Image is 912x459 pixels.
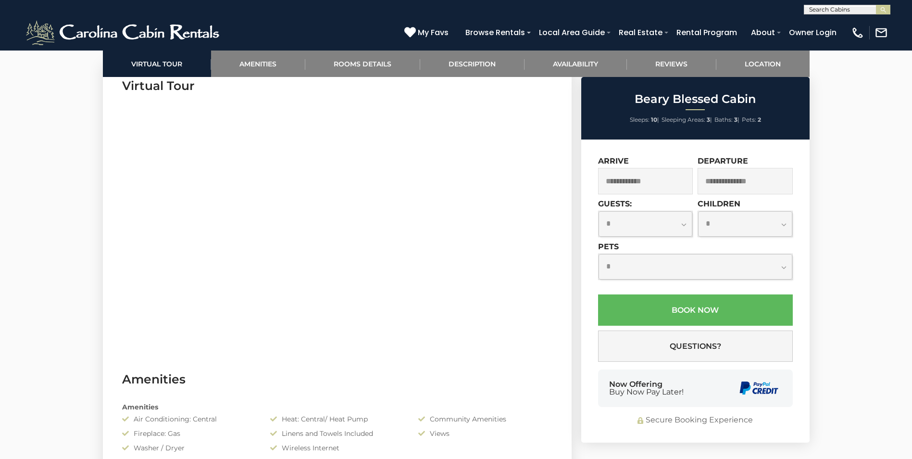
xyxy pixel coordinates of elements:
[24,18,224,47] img: White-1-2.png
[461,24,530,41] a: Browse Rentals
[418,26,449,38] span: My Favs
[211,51,305,77] a: Amenities
[598,415,793,426] div: Secure Booking Experience
[598,331,793,362] button: Questions?
[598,294,793,326] button: Book Now
[758,116,761,123] strong: 2
[103,51,211,77] a: Virtual Tour
[742,116,756,123] span: Pets:
[404,26,451,39] a: My Favs
[672,24,742,41] a: Rental Program
[698,199,740,208] label: Children
[420,51,525,77] a: Description
[534,24,610,41] a: Local Area Guide
[598,242,619,251] label: Pets
[746,24,780,41] a: About
[263,414,411,424] div: Heat: Central/ Heat Pump
[263,443,411,453] div: Wireless Internet
[584,93,807,105] h2: Beary Blessed Cabin
[122,77,552,94] h3: Virtual Tour
[122,371,552,388] h3: Amenities
[263,429,411,438] div: Linens and Towels Included
[714,114,739,126] li: |
[651,116,657,123] strong: 10
[714,116,733,123] span: Baths:
[598,156,629,166] label: Arrive
[305,51,420,77] a: Rooms Details
[784,24,841,41] a: Owner Login
[662,116,705,123] span: Sleeping Areas:
[662,114,712,126] li: |
[609,381,684,396] div: Now Offering
[115,443,263,453] div: Washer / Dryer
[851,26,864,39] img: phone-regular-white.png
[614,24,667,41] a: Real Estate
[734,116,737,123] strong: 3
[875,26,888,39] img: mail-regular-white.png
[115,402,560,412] div: Amenities
[609,388,684,396] span: Buy Now Pay Later!
[598,199,632,208] label: Guests:
[115,429,263,438] div: Fireplace: Gas
[716,51,810,77] a: Location
[630,116,650,123] span: Sleeps:
[525,51,627,77] a: Availability
[630,114,659,126] li: |
[707,116,710,123] strong: 3
[411,414,559,424] div: Community Amenities
[411,429,559,438] div: Views
[627,51,716,77] a: Reviews
[115,414,263,424] div: Air Conditioning: Central
[698,156,748,166] label: Departure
